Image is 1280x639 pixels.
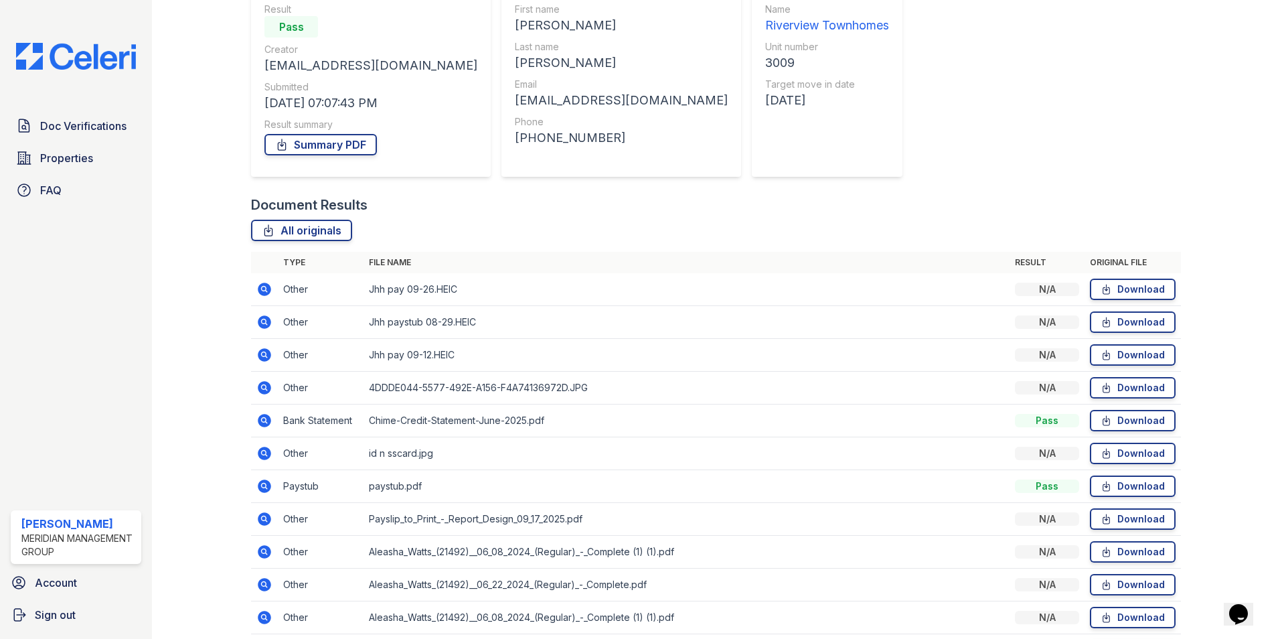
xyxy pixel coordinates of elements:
td: paystub.pdf [364,470,1010,503]
a: Download [1090,508,1176,530]
div: 3009 [765,54,889,72]
a: Download [1090,410,1176,431]
th: Original file [1085,252,1181,273]
div: Name [765,3,889,16]
th: File name [364,252,1010,273]
a: Download [1090,311,1176,333]
td: Aleasha_Watts_(21492)__06_08_2024_(Regular)_-_Complete (1) (1).pdf [364,536,1010,569]
td: Other [278,372,364,405]
div: Submitted [264,80,477,94]
div: N/A [1015,545,1079,559]
a: Download [1090,377,1176,399]
div: Pass [264,16,318,38]
a: Account [5,569,147,596]
div: N/A [1015,447,1079,460]
div: Pass [1015,414,1079,427]
a: Download [1090,279,1176,300]
span: Properties [40,150,93,166]
div: N/A [1015,578,1079,591]
td: Other [278,306,364,339]
div: N/A [1015,348,1079,362]
div: N/A [1015,283,1079,296]
div: [EMAIL_ADDRESS][DOMAIN_NAME] [264,56,477,75]
img: CE_Logo_Blue-a8612792a0a2168367f1c8372b55b34899dd931a85d93a1a3d3e32e68fde9ad4.png [5,43,147,70]
div: Pass [1015,480,1079,493]
td: Other [278,503,364,536]
div: Riverview Townhomes [765,16,889,35]
td: Jhh pay 09-26.HEIC [364,273,1010,306]
td: Aleasha_Watts_(21492)__06_22_2024_(Regular)_-_Complete.pdf [364,569,1010,601]
a: Name Riverview Townhomes [765,3,889,35]
td: id n sscard.jpg [364,437,1010,470]
td: Chime-Credit-Statement-June-2025.pdf [364,405,1010,437]
div: [PHONE_NUMBER] [515,129,728,147]
td: Payslip_to_Print_-_Report_Design_09_17_2025.pdf [364,503,1010,536]
td: Jhh paystub 08-29.HEIC [364,306,1010,339]
div: Email [515,78,728,91]
div: Result summary [264,118,477,131]
td: Aleasha_Watts_(21492)__06_08_2024_(Regular)_-_Complete (1) (1).pdf [364,601,1010,634]
div: Unit number [765,40,889,54]
td: Jhh pay 09-12.HEIC [364,339,1010,372]
th: Type [278,252,364,273]
div: N/A [1015,512,1079,526]
div: Document Results [251,196,368,214]
td: Other [278,569,364,601]
td: Other [278,339,364,372]
a: Sign out [5,601,147,628]
iframe: chat widget [1224,585,1267,626]
span: FAQ [40,182,62,198]
div: N/A [1015,611,1079,624]
a: Doc Verifications [11,113,141,139]
td: Paystub [278,470,364,503]
div: Target move in date [765,78,889,91]
a: Download [1090,476,1176,497]
a: Download [1090,574,1176,595]
a: Properties [11,145,141,171]
div: [PERSON_NAME] [515,16,728,35]
div: Creator [264,43,477,56]
td: Other [278,437,364,470]
div: [DATE] 07:07:43 PM [264,94,477,113]
div: [PERSON_NAME] [21,516,136,532]
span: Account [35,575,77,591]
a: All originals [251,220,352,241]
a: Summary PDF [264,134,377,155]
a: Download [1090,607,1176,628]
div: First name [515,3,728,16]
div: [DATE] [765,91,889,110]
div: N/A [1015,315,1079,329]
div: Last name [515,40,728,54]
a: Download [1090,344,1176,366]
span: Doc Verifications [40,118,127,134]
td: Other [278,601,364,634]
span: Sign out [35,607,76,623]
div: Phone [515,115,728,129]
div: [EMAIL_ADDRESS][DOMAIN_NAME] [515,91,728,110]
a: Download [1090,541,1176,563]
div: [PERSON_NAME] [515,54,728,72]
td: Bank Statement [278,405,364,437]
th: Result [1010,252,1085,273]
div: N/A [1015,381,1079,395]
td: Other [278,273,364,306]
a: FAQ [11,177,141,204]
div: Meridian Management Group [21,532,136,559]
td: 4DDDE044-5577-492E-A156-F4A74136972D.JPG [364,372,1010,405]
a: Download [1090,443,1176,464]
div: Result [264,3,477,16]
td: Other [278,536,364,569]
